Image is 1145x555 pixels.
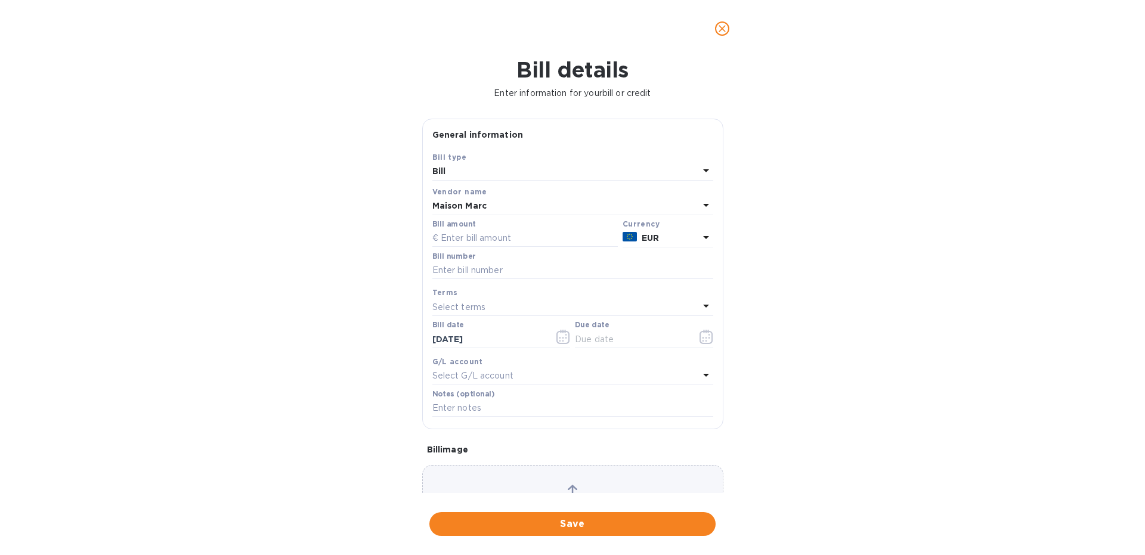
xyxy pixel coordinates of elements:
[432,230,618,247] input: € Enter bill amount
[708,14,736,43] button: close
[575,330,688,348] input: Due date
[10,57,1135,82] h1: Bill details
[432,370,513,382] p: Select G/L account
[623,219,660,228] b: Currency
[432,262,713,280] input: Enter bill number
[10,87,1135,100] p: Enter information for your bill or credit
[427,444,719,455] p: Bill image
[432,166,446,176] b: Bill
[432,187,487,196] b: Vendor name
[429,512,716,536] button: Save
[432,301,486,314] p: Select terms
[432,390,495,398] label: Notes (optional)
[432,399,713,417] input: Enter notes
[432,253,475,260] label: Bill number
[439,517,706,531] span: Save
[642,233,659,243] b: EUR
[432,330,545,348] input: Select date
[575,322,609,329] label: Due date
[432,322,464,329] label: Bill date
[432,357,483,366] b: G/L account
[432,130,524,139] b: General information
[432,153,467,162] b: Bill type
[432,221,475,228] label: Bill amount
[432,288,458,297] b: Terms
[432,201,487,210] b: Maison Marc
